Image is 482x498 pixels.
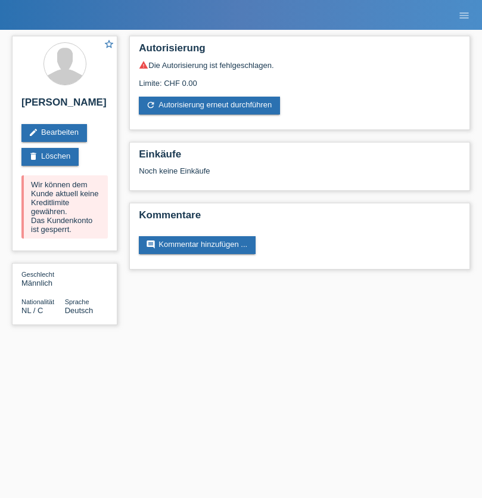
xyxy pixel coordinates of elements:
div: Wir können dem Kunde aktuell keine Kreditlimite gewähren. Das Kundenkonto ist gesperrt. [21,175,108,239]
i: delete [29,151,38,161]
i: refresh [146,100,156,110]
div: Die Autorisierung ist fehlgeschlagen. [139,60,461,70]
span: Nationalität [21,298,54,305]
h2: Einkäufe [139,149,461,166]
span: Deutsch [65,306,94,315]
a: commentKommentar hinzufügen ... [139,236,256,254]
a: menu [452,11,476,18]
a: deleteLöschen [21,148,79,166]
div: Limite: CHF 0.00 [139,70,461,88]
h2: Autorisierung [139,42,461,60]
a: refreshAutorisierung erneut durchführen [139,97,280,115]
span: Niederlande / C / 07.07.2005 [21,306,43,315]
i: edit [29,128,38,137]
a: editBearbeiten [21,124,87,142]
h2: [PERSON_NAME] [21,97,108,115]
span: Sprache [65,298,89,305]
i: star_border [104,39,114,50]
i: menu [458,10,470,21]
i: warning [139,60,148,70]
a: star_border [104,39,114,51]
span: Geschlecht [21,271,54,278]
i: comment [146,240,156,249]
div: Noch keine Einkäufe [139,166,461,184]
div: Männlich [21,270,65,287]
h2: Kommentare [139,209,461,227]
